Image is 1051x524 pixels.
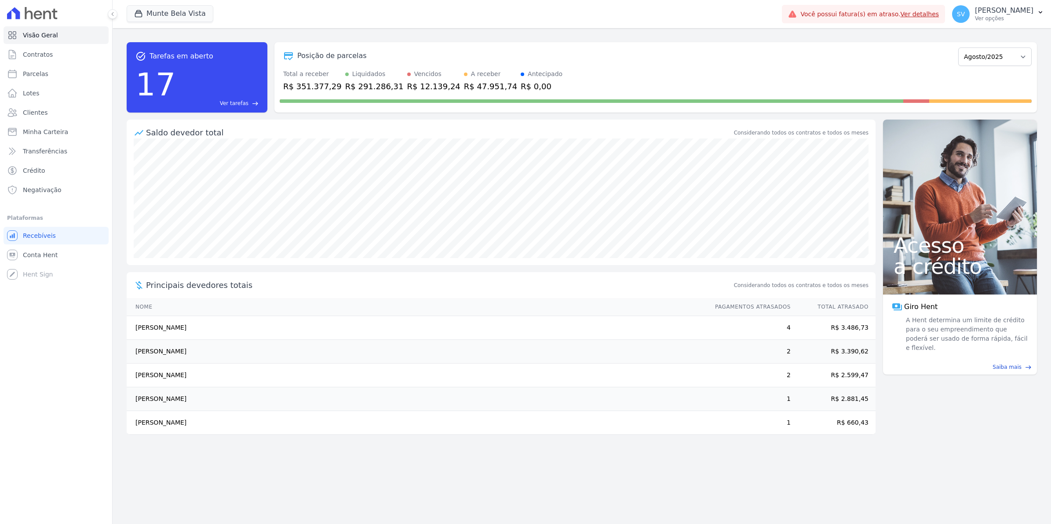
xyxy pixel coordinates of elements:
[528,69,562,79] div: Antecipado
[146,279,732,291] span: Principais devedores totais
[283,80,342,92] div: R$ 351.377,29
[707,387,791,411] td: 1
[707,364,791,387] td: 2
[252,100,259,107] span: east
[4,227,109,244] a: Recebíveis
[4,123,109,141] a: Minha Carteira
[4,46,109,63] a: Contratos
[179,99,259,107] a: Ver tarefas east
[4,142,109,160] a: Transferências
[7,213,105,223] div: Plataformas
[707,340,791,364] td: 2
[150,51,213,62] span: Tarefas em aberto
[127,387,707,411] td: [PERSON_NAME]
[993,363,1022,371] span: Saiba mais
[464,80,517,92] div: R$ 47.951,74
[894,235,1026,256] span: Acesso
[800,10,939,19] span: Você possui fatura(s) em atraso.
[957,11,965,17] span: SV
[146,127,732,138] div: Saldo devedor total
[407,80,460,92] div: R$ 12.139,24
[791,364,876,387] td: R$ 2.599,47
[23,50,53,59] span: Contratos
[904,302,938,312] span: Giro Hent
[23,127,68,136] span: Minha Carteira
[127,340,707,364] td: [PERSON_NAME]
[901,11,939,18] a: Ver detalhes
[4,26,109,44] a: Visão Geral
[135,62,176,107] div: 17
[23,108,47,117] span: Clientes
[23,186,62,194] span: Negativação
[127,298,707,316] th: Nome
[345,80,404,92] div: R$ 291.286,31
[945,2,1051,26] button: SV [PERSON_NAME] Ver opções
[4,181,109,199] a: Negativação
[352,69,386,79] div: Liquidados
[471,69,501,79] div: A receber
[791,340,876,364] td: R$ 3.390,62
[23,69,48,78] span: Parcelas
[23,166,45,175] span: Crédito
[791,387,876,411] td: R$ 2.881,45
[975,15,1033,22] p: Ver opções
[23,231,56,240] span: Recebíveis
[4,65,109,83] a: Parcelas
[127,364,707,387] td: [PERSON_NAME]
[23,251,58,259] span: Conta Hent
[707,316,791,340] td: 4
[707,298,791,316] th: Pagamentos Atrasados
[414,69,442,79] div: Vencidos
[127,5,213,22] button: Munte Bela Vista
[888,363,1032,371] a: Saiba mais east
[894,256,1026,277] span: a crédito
[975,6,1033,15] p: [PERSON_NAME]
[127,316,707,340] td: [PERSON_NAME]
[135,51,146,62] span: task_alt
[4,162,109,179] a: Crédito
[1025,364,1032,371] span: east
[4,246,109,264] a: Conta Hent
[23,147,67,156] span: Transferências
[127,411,707,435] td: [PERSON_NAME]
[791,316,876,340] td: R$ 3.486,73
[521,80,562,92] div: R$ 0,00
[4,84,109,102] a: Lotes
[734,129,869,137] div: Considerando todos os contratos e todos os meses
[23,89,40,98] span: Lotes
[707,411,791,435] td: 1
[297,51,367,61] div: Posição de parcelas
[791,411,876,435] td: R$ 660,43
[220,99,248,107] span: Ver tarefas
[791,298,876,316] th: Total Atrasado
[23,31,58,40] span: Visão Geral
[283,69,342,79] div: Total a receber
[4,104,109,121] a: Clientes
[904,316,1028,353] span: A Hent determina um limite de crédito para o seu empreendimento que poderá ser usado de forma ráp...
[734,281,869,289] span: Considerando todos os contratos e todos os meses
